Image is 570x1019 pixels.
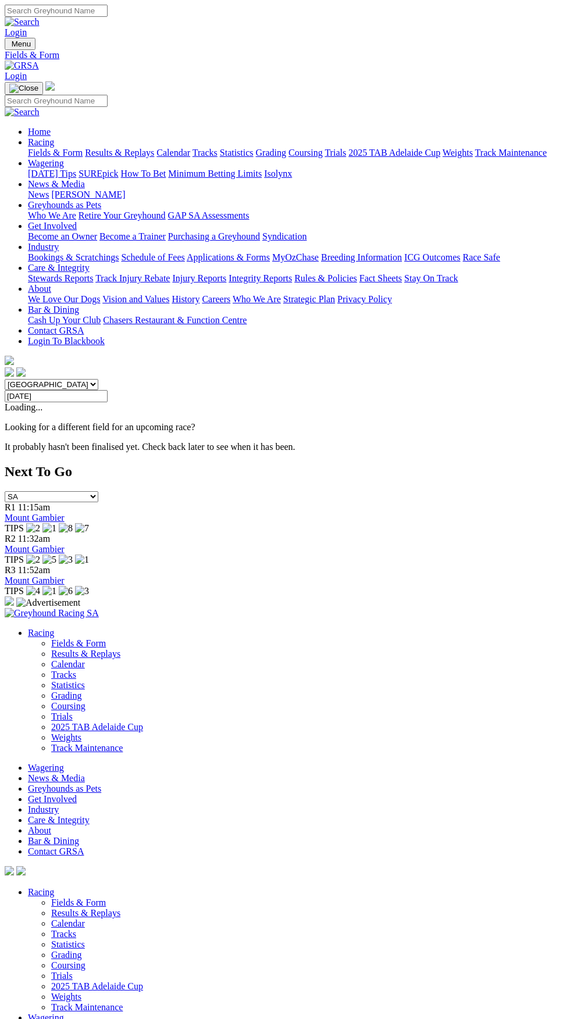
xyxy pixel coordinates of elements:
div: Industry [28,252,565,263]
a: Strategic Plan [283,294,335,304]
a: Get Involved [28,221,77,231]
a: Greyhounds as Pets [28,200,101,210]
a: Tracks [193,148,218,158]
a: Wagering [28,158,64,168]
div: Greyhounds as Pets [28,210,565,221]
a: Bar & Dining [28,836,79,846]
a: Minimum Betting Limits [168,169,262,178]
a: Chasers Restaurant & Function Centre [103,315,247,325]
a: Racing [28,887,54,897]
a: Breeding Information [321,252,402,262]
a: [PERSON_NAME] [51,190,125,199]
a: Weights [51,732,81,742]
img: 1 [42,586,56,596]
a: Become a Trainer [99,231,166,241]
img: Close [9,84,38,93]
a: GAP SA Assessments [168,210,250,220]
a: 2025 TAB Adelaide Cup [51,981,143,991]
img: logo-grsa-white.png [5,356,14,365]
img: twitter.svg [16,866,26,875]
img: 15187_Greyhounds_GreysPlayCentral_Resize_SA_WebsiteBanner_300x115_2025.jpg [5,596,14,606]
a: News [28,190,49,199]
a: Calendar [51,659,85,669]
a: Weights [443,148,473,158]
div: Care & Integrity [28,273,565,284]
img: 2 [26,523,40,534]
a: About [28,284,51,294]
a: Purchasing a Greyhound [168,231,260,241]
a: Track Maintenance [475,148,547,158]
a: Racing [28,628,54,638]
img: logo-grsa-white.png [45,81,55,91]
a: About [28,825,51,835]
partial: It probably hasn't been finalised yet. Check back later to see when it has been. [5,442,295,452]
a: Care & Integrity [28,815,90,825]
a: Schedule of Fees [121,252,184,262]
a: Race Safe [462,252,500,262]
a: ICG Outcomes [404,252,460,262]
span: 11:15am [18,502,50,512]
a: Stewards Reports [28,273,93,283]
a: Statistics [220,148,254,158]
a: Stay On Track [404,273,458,283]
a: Tracks [51,929,76,939]
a: Calendar [51,918,85,928]
img: 1 [42,523,56,534]
a: Contact GRSA [28,846,84,856]
a: Calendar [156,148,190,158]
a: Coursing [288,148,323,158]
span: TIPS [5,523,24,533]
input: Search [5,95,108,107]
a: Grading [51,950,81,960]
a: Injury Reports [172,273,226,283]
a: Login [5,71,27,81]
a: Login [5,27,27,37]
img: 4 [26,586,40,596]
a: Weights [51,992,81,1002]
a: News & Media [28,773,85,783]
a: Cash Up Your Club [28,315,101,325]
a: Industry [28,805,59,814]
img: 5 [42,555,56,565]
a: SUREpick [79,169,118,178]
a: Fact Sheets [359,273,402,283]
span: Menu [12,40,31,48]
img: facebook.svg [5,866,14,875]
a: Privacy Policy [337,294,392,304]
div: Wagering [28,169,565,179]
img: Advertisement [16,598,80,608]
a: Tracks [51,670,76,680]
a: MyOzChase [272,252,319,262]
a: Who We Are [28,210,76,220]
a: How To Bet [121,169,166,178]
a: 2025 TAB Adelaide Cup [348,148,440,158]
span: TIPS [5,555,24,564]
a: Mount Gambier [5,575,65,585]
a: Get Involved [28,794,77,804]
a: Bar & Dining [28,305,79,314]
a: History [172,294,199,304]
a: Trials [325,148,346,158]
a: Rules & Policies [294,273,357,283]
a: Bookings & Scratchings [28,252,119,262]
img: 7 [75,523,89,534]
a: Results & Replays [51,649,120,659]
a: Care & Integrity [28,263,90,273]
a: Statistics [51,680,85,690]
a: Track Injury Rebate [95,273,170,283]
a: Vision and Values [102,294,169,304]
span: Loading... [5,402,42,412]
a: Trials [51,711,73,721]
a: Home [28,127,51,137]
a: [DATE] Tips [28,169,76,178]
div: Fields & Form [5,50,565,60]
a: Results & Replays [85,148,154,158]
a: Track Maintenance [51,1002,123,1012]
a: Who We Are [233,294,281,304]
a: Careers [202,294,230,304]
img: Search [5,17,40,27]
a: Become an Owner [28,231,97,241]
a: Results & Replays [51,908,120,918]
h2: Next To Go [5,464,565,480]
a: Fields & Form [51,898,106,907]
